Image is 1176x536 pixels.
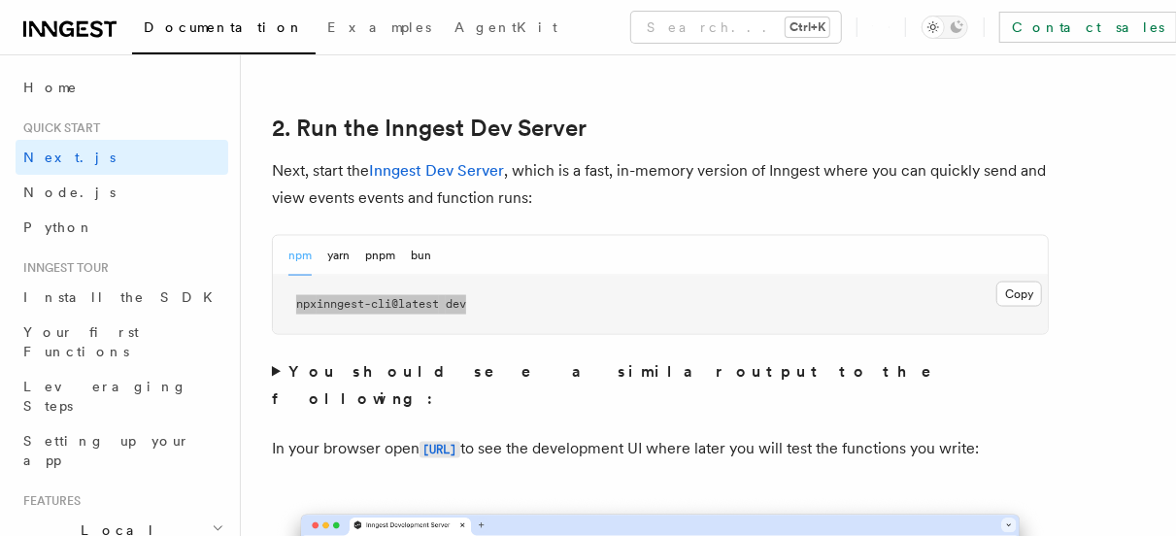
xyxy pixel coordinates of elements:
a: Inngest Dev Server [369,161,504,180]
button: bun [411,236,431,276]
span: AgentKit [454,19,557,35]
span: inngest-cli@latest [317,297,439,311]
span: Features [16,493,81,509]
span: Next.js [23,150,116,165]
span: Install the SDK [23,289,224,305]
a: AgentKit [443,6,569,52]
button: pnpm [365,236,395,276]
a: Setting up your app [16,423,228,478]
summary: You should see a similar output to the following: [272,358,1049,413]
span: Examples [327,19,431,35]
a: [URL] [420,440,460,458]
span: Node.js [23,184,116,200]
a: Documentation [132,6,316,54]
a: Node.js [16,175,228,210]
a: Leveraging Steps [16,369,228,423]
button: yarn [327,236,350,276]
span: Home [23,78,78,97]
a: Python [16,210,228,245]
p: Next, start the , which is a fast, in-memory version of Inngest where you can quickly send and vi... [272,157,1049,212]
span: npx [296,297,317,311]
a: 2. Run the Inngest Dev Server [272,115,587,142]
span: Setting up your app [23,433,190,468]
span: Leveraging Steps [23,379,187,414]
button: Search...Ctrl+K [631,12,841,43]
a: Next.js [16,140,228,175]
strong: You should see a similar output to the following: [272,362,958,408]
span: dev [446,297,466,311]
span: Inngest tour [16,260,109,276]
a: Examples [316,6,443,52]
code: [URL] [420,442,460,458]
span: Quick start [16,120,100,136]
p: In your browser open to see the development UI where later you will test the functions you write: [272,436,1049,464]
a: Your first Functions [16,315,228,369]
button: Toggle dark mode [922,16,968,39]
span: Python [23,219,94,235]
kbd: Ctrl+K [786,17,829,37]
a: Install the SDK [16,280,228,315]
button: npm [288,236,312,276]
span: Your first Functions [23,324,139,359]
span: Documentation [144,19,304,35]
button: Copy [996,282,1042,307]
a: Home [16,70,228,105]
